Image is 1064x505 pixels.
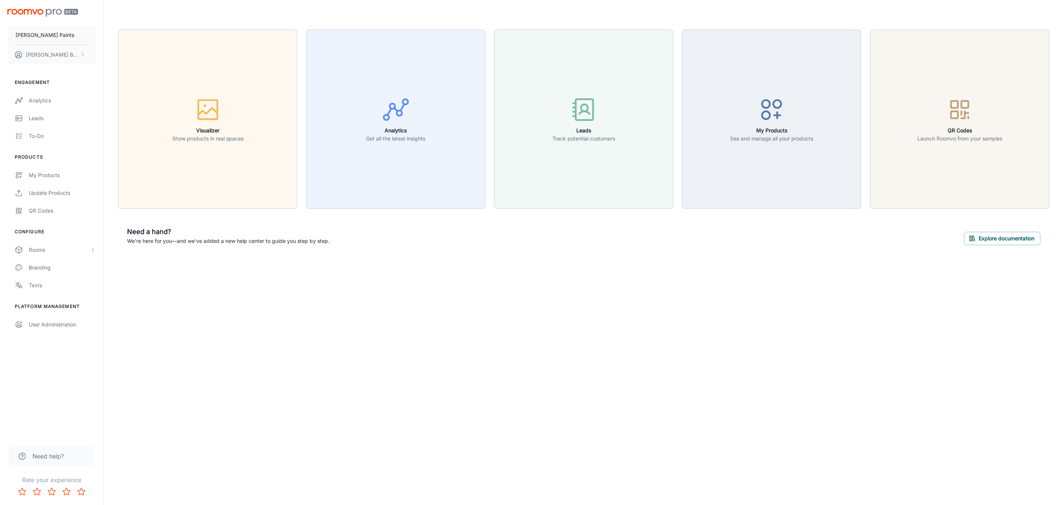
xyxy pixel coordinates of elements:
[870,115,1049,122] a: QR CodesLaunch Roomvo from your samples
[870,30,1049,209] button: QR CodesLaunch Roomvo from your samples
[26,51,78,59] p: [PERSON_NAME] Broglia
[366,126,425,135] h6: Analytics
[172,126,243,135] h6: Visualizer
[964,234,1040,241] a: Explore documentation
[29,189,96,197] div: Update Products
[118,30,297,209] button: VisualizerShow products in real spaces
[29,114,96,122] div: Leads
[964,232,1040,245] button: Explore documentation
[7,9,78,17] img: Roomvo PRO Beta
[127,227,330,237] h6: Need a hand?
[29,264,96,272] div: Branding
[682,30,861,209] button: My ProductsSee and manage all your products
[29,281,96,289] div: Texts
[7,26,96,45] button: [PERSON_NAME] Paints
[306,30,485,209] button: AnalyticsGet all the latest insights
[7,45,96,64] button: [PERSON_NAME] Broglia
[29,96,96,105] div: Analytics
[29,132,96,140] div: To-do
[494,115,673,122] a: LeadsTrack potential customers
[552,126,615,135] h6: Leads
[29,171,96,179] div: My Products
[16,31,74,39] p: [PERSON_NAME] Paints
[730,135,813,143] p: See and manage all your products
[29,246,90,254] div: Rooms
[127,237,330,245] p: We're here for you—and we've added a new help center to guide you step by step.
[494,30,673,209] button: LeadsTrack potential customers
[552,135,615,143] p: Track potential customers
[730,126,813,135] h6: My Products
[306,115,485,122] a: AnalyticsGet all the latest insights
[682,115,861,122] a: My ProductsSee and manage all your products
[917,126,1002,135] h6: QR Codes
[172,135,243,143] p: Show products in real spaces
[366,135,425,143] p: Get all the latest insights
[917,135,1002,143] p: Launch Roomvo from your samples
[29,207,96,215] div: QR Codes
